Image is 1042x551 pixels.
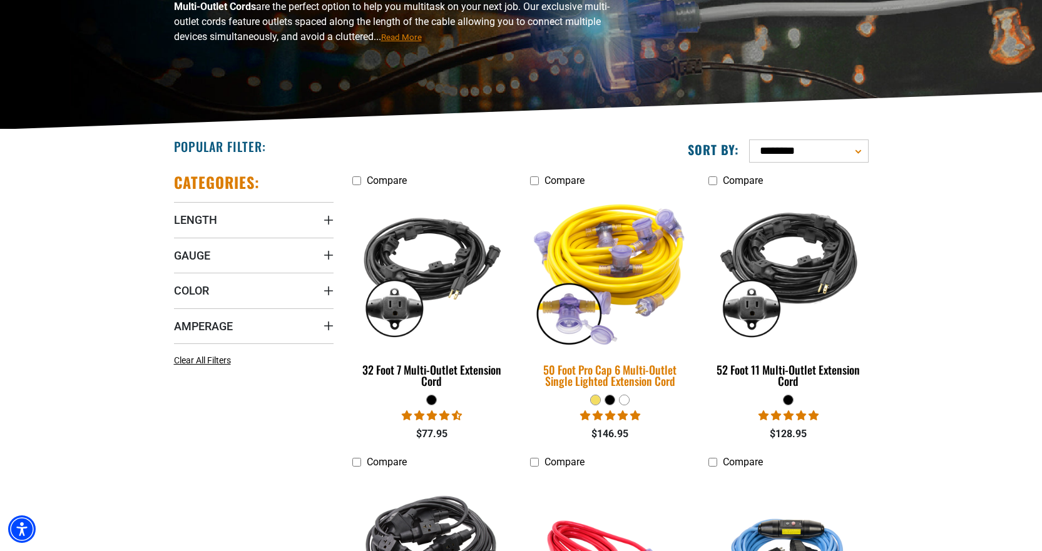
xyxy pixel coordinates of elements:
[353,199,511,343] img: black
[402,410,462,422] span: 4.73 stars
[381,33,422,42] span: Read More
[723,456,763,468] span: Compare
[174,138,266,154] h2: Popular Filter:
[530,364,690,387] div: 50 Foot Pro Cap 6 Multi-Outlet Single Lighted Extension Cord
[174,202,334,237] summary: Length
[174,173,260,192] h2: Categories:
[174,355,231,365] span: Clear All Filters
[688,141,739,158] label: Sort by:
[367,456,407,468] span: Compare
[174,283,209,298] span: Color
[352,427,512,442] div: $77.95
[174,1,610,43] span: are the perfect option to help you multitask on your next job. Our exclusive multi-outlet cords f...
[8,515,36,543] div: Accessibility Menu
[723,174,763,186] span: Compare
[544,174,585,186] span: Compare
[174,308,334,343] summary: Amperage
[530,193,690,394] a: yellow 50 Foot Pro Cap 6 Multi-Outlet Single Lighted Extension Cord
[580,410,640,422] span: 4.80 stars
[710,199,867,343] img: black
[174,273,334,308] summary: Color
[352,193,512,394] a: black 32 Foot 7 Multi-Outlet Extension Cord
[708,193,868,394] a: black 52 Foot 11 Multi-Outlet Extension Cord
[530,427,690,442] div: $146.95
[708,364,868,387] div: 52 Foot 11 Multi-Outlet Extension Cord
[174,238,334,273] summary: Gauge
[174,319,233,333] span: Amperage
[174,213,217,227] span: Length
[523,191,698,351] img: yellow
[174,1,256,13] b: Multi-Outlet Cords
[367,174,407,186] span: Compare
[708,427,868,442] div: $128.95
[174,248,210,263] span: Gauge
[352,364,512,387] div: 32 Foot 7 Multi-Outlet Extension Cord
[544,456,585,468] span: Compare
[174,354,236,367] a: Clear All Filters
[759,410,819,422] span: 4.95 stars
